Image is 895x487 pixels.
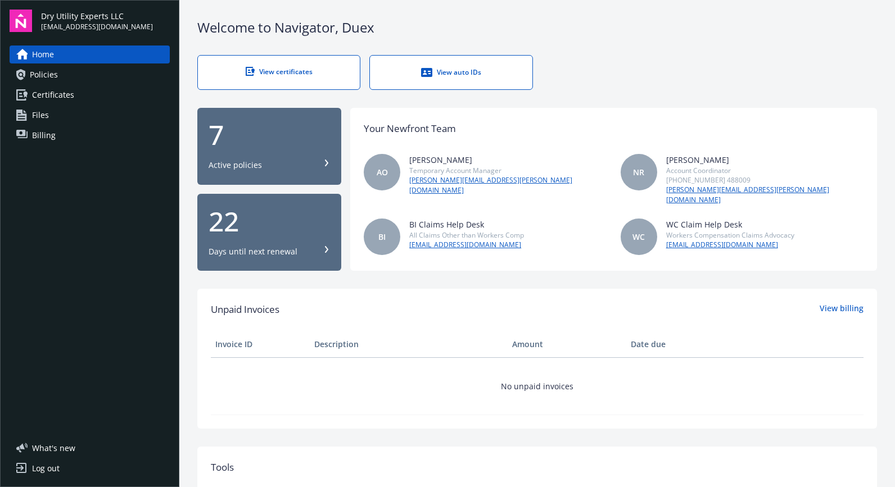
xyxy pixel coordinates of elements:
div: Welcome to Navigator , Duex [197,18,877,37]
span: Unpaid Invoices [211,302,279,317]
a: Policies [10,66,170,84]
a: [PERSON_NAME][EMAIL_ADDRESS][PERSON_NAME][DOMAIN_NAME] [666,185,864,205]
td: No unpaid invoices [211,358,864,415]
a: [PERSON_NAME][EMAIL_ADDRESS][PERSON_NAME][DOMAIN_NAME] [409,175,607,195]
div: [PHONE_NUMBER] 488009 [666,175,864,185]
a: Billing [10,126,170,144]
span: Billing [32,126,56,144]
span: Certificates [32,86,74,104]
button: What's new [10,442,93,454]
th: Date due [626,331,725,358]
span: Policies [30,66,58,84]
div: 22 [209,208,330,235]
span: BI [378,231,386,243]
a: View auto IDs [369,55,532,90]
div: WC Claim Help Desk [666,219,794,230]
div: View certificates [220,67,337,76]
div: Workers Compensation Claims Advocacy [666,230,794,240]
a: Home [10,45,170,63]
th: Amount [508,331,626,358]
button: 22Days until next renewal [197,194,341,271]
span: [EMAIL_ADDRESS][DOMAIN_NAME] [41,22,153,32]
div: BI Claims Help Desk [409,219,524,230]
th: Description [310,331,508,358]
th: Invoice ID [211,331,310,358]
span: Home [32,45,54,63]
span: What ' s new [32,442,75,454]
div: [PERSON_NAME] [666,154,864,166]
div: [PERSON_NAME] [409,154,607,166]
a: Files [10,106,170,124]
div: View auto IDs [392,67,509,78]
span: Files [32,106,49,124]
div: Account Coordinator [666,166,864,175]
div: Days until next renewal [209,246,297,257]
a: View certificates [197,55,360,90]
div: Tools [211,460,864,475]
a: Certificates [10,86,170,104]
a: View billing [820,302,864,317]
div: Temporary Account Manager [409,166,607,175]
div: Active policies [209,160,262,171]
div: Log out [32,459,60,477]
div: 7 [209,121,330,148]
span: Dry Utility Experts LLC [41,10,153,22]
div: Your Newfront Team [364,121,456,136]
span: NR [633,166,644,178]
span: AO [377,166,388,178]
span: WC [632,231,645,243]
a: [EMAIL_ADDRESS][DOMAIN_NAME] [409,240,524,250]
img: navigator-logo.svg [10,10,32,32]
button: 7Active policies [197,108,341,185]
a: [EMAIL_ADDRESS][DOMAIN_NAME] [666,240,794,250]
button: Dry Utility Experts LLC[EMAIL_ADDRESS][DOMAIN_NAME] [41,10,170,32]
div: All Claims Other than Workers Comp [409,230,524,240]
